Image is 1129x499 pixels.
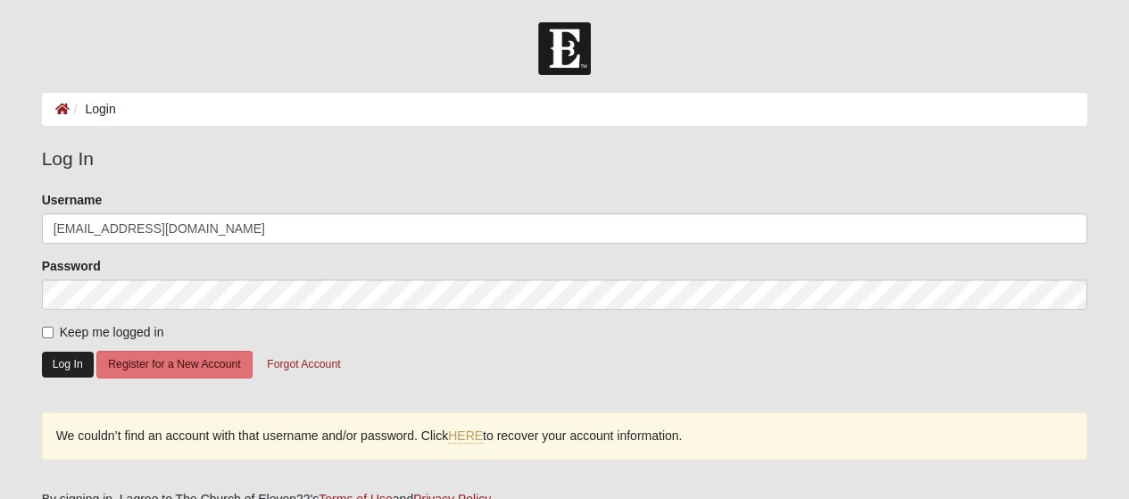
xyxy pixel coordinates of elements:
[42,412,1088,460] div: We couldn’t find an account with that username and/or password. Click to recover your account inf...
[42,145,1088,173] legend: Log In
[42,191,103,209] label: Username
[70,100,116,119] li: Login
[255,351,352,378] button: Forgot Account
[42,257,101,275] label: Password
[96,351,252,378] button: Register for a New Account
[42,352,94,378] button: Log In
[42,327,54,338] input: Keep me logged in
[60,325,164,339] span: Keep me logged in
[538,22,591,75] img: Church of Eleven22 Logo
[448,428,483,444] a: HERE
